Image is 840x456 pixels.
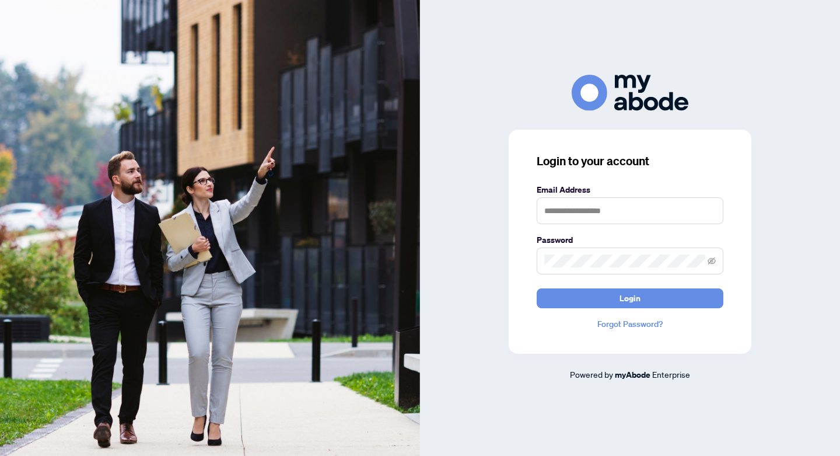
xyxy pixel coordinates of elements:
[537,288,723,308] button: Login
[572,75,688,110] img: ma-logo
[615,368,650,381] a: myAbode
[537,234,723,246] label: Password
[537,318,723,330] a: Forgot Password?
[570,369,613,380] span: Powered by
[708,257,716,265] span: eye-invisible
[652,369,690,380] span: Enterprise
[537,183,723,196] label: Email Address
[619,289,640,308] span: Login
[537,153,723,169] h3: Login to your account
